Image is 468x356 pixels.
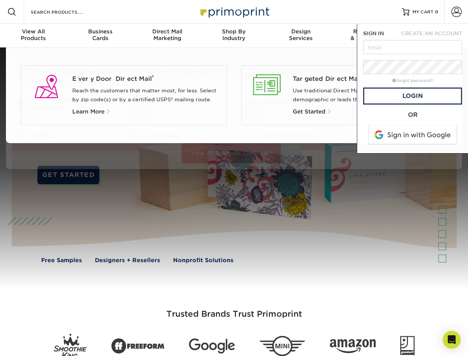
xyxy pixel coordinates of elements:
img: Amazon [330,339,376,353]
a: Direct MailMarketing [134,24,200,47]
span: Business [67,28,133,35]
a: Real Estate [126,129,229,142]
div: & Templates [334,28,401,42]
a: Education [240,65,343,78]
span: Resources [334,28,401,35]
img: Primoprint [197,4,271,20]
a: Invitations / Stationery [240,95,343,108]
a: forgot password? [392,78,433,83]
div: Healthcare / Medical [149,98,229,106]
a: Login [363,88,462,105]
a: Political [11,129,114,142]
span: SIGN IN [363,30,384,36]
a: Shop ByIndustry [200,24,267,47]
div: Cards [67,28,133,42]
div: Agency / Freelancers [34,67,114,76]
div: Sports Marketing [262,132,342,140]
span: Shop By [200,28,267,35]
iframe: Google Customer Reviews [2,333,63,353]
img: Google [189,339,235,354]
span: MY CART [412,9,434,15]
div: Marketing [134,28,200,42]
div: Invitations / Stationery [262,98,342,106]
div: OR [363,111,462,119]
a: Sports Marketing [240,129,343,142]
div: Open Intercom Messenger [443,331,461,349]
span: 0 [435,9,438,14]
div: Political [34,132,114,140]
span: Design [268,28,334,35]
input: SEARCH PRODUCTS..... [30,7,102,16]
div: Education [262,67,342,76]
div: Services [268,28,334,42]
span: Direct Mail [134,28,200,35]
div: Business / Corporate [149,67,229,76]
a: Event Marketing [354,65,457,76]
span: CREATE AN ACCOUNT [401,30,462,36]
a: Healthcare / Medical [126,95,229,108]
div: Real Estate [149,132,229,140]
a: Business / Corporate [126,65,229,78]
a: Trade Show [354,129,457,143]
a: BusinessCards [67,24,133,47]
a: Agency / Freelancers [11,65,114,78]
a: Nonprofit / [DEMOGRAPHIC_DATA] [354,95,457,112]
h3: Trusted Brands Trust Primoprint [17,291,451,328]
input: Email [363,40,462,54]
a: DesignServices [268,24,334,47]
a: Resources& Templates [334,24,401,47]
div: Food / Beverage / Restaurant [34,95,114,112]
div: Industry [200,28,267,42]
img: Goodwill [400,336,415,356]
a: Food / Beverage / Restaurant [11,95,114,112]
